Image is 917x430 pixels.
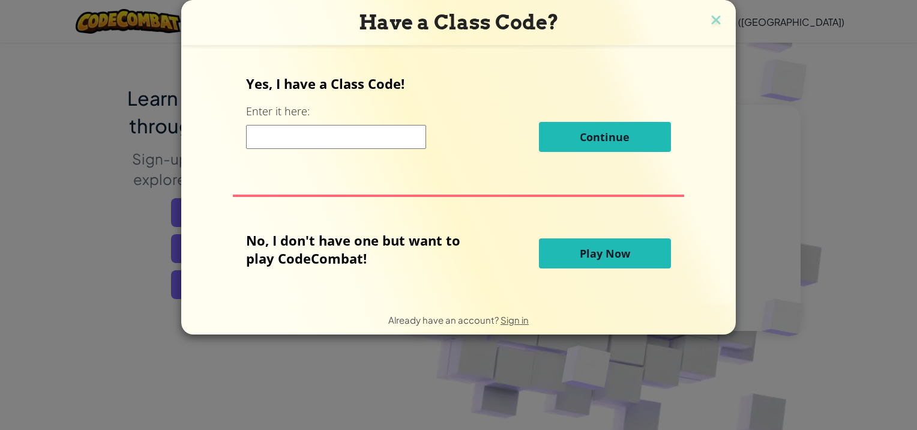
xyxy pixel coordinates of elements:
span: Already have an account? [388,314,501,326]
span: Play Now [580,246,630,261]
button: Play Now [539,238,671,268]
span: Have a Class Code? [359,10,559,34]
label: Enter it here: [246,104,310,119]
span: Continue [580,130,630,144]
img: close icon [708,12,724,30]
p: No, I don't have one but want to play CodeCombat! [246,231,478,267]
p: Yes, I have a Class Code! [246,74,670,92]
a: Sign in [501,314,529,326]
button: Continue [539,122,671,152]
